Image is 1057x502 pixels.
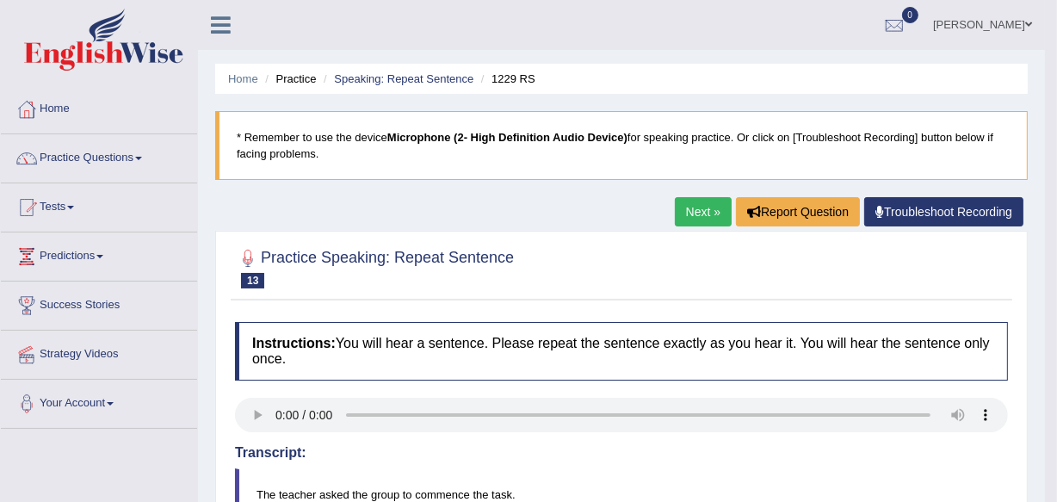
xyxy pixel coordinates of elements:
h4: You will hear a sentence. Please repeat the sentence exactly as you hear it. You will hear the se... [235,322,1008,380]
a: Predictions [1,232,197,276]
a: Tests [1,183,197,226]
a: Strategy Videos [1,331,197,374]
a: Your Account [1,380,197,423]
li: 1229 RS [477,71,535,87]
a: Speaking: Repeat Sentence [334,72,473,85]
b: Microphone (2- High Definition Audio Device) [387,131,627,144]
a: Home [1,85,197,128]
a: Success Stories [1,282,197,325]
blockquote: * Remember to use the device for speaking practice. Or click on [Troubleshoot Recording] button b... [215,111,1028,180]
h2: Practice Speaking: Repeat Sentence [235,245,514,288]
h4: Transcript: [235,445,1008,461]
a: Next » [675,197,732,226]
span: 0 [902,7,919,23]
li: Practice [261,71,316,87]
button: Report Question [736,197,860,226]
a: Troubleshoot Recording [864,197,1023,226]
span: 13 [241,273,264,288]
a: Practice Questions [1,134,197,177]
a: Home [228,72,258,85]
b: Instructions: [252,336,336,350]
